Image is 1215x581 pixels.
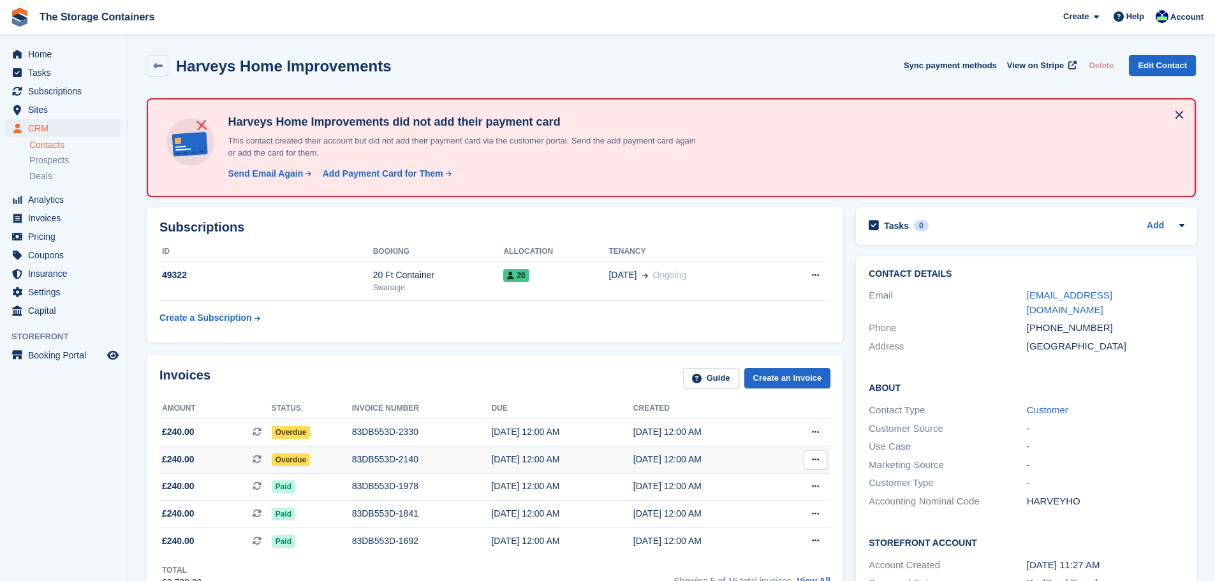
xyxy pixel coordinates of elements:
[159,306,260,330] a: Create a Subscription
[869,381,1184,393] h2: About
[272,399,352,419] th: Status
[653,270,687,280] span: Ongoing
[869,458,1026,473] div: Marketing Source
[1126,10,1144,23] span: Help
[159,242,373,262] th: ID
[352,534,492,548] div: 83DB553D-1692
[869,422,1026,436] div: Customer Source
[28,45,105,63] span: Home
[503,242,608,262] th: Allocation
[352,453,492,466] div: 83DB553D-2140
[1002,55,1079,76] a: View on Stripe
[105,348,121,363] a: Preview store
[11,330,127,343] span: Storefront
[869,321,1026,335] div: Phone
[28,64,105,82] span: Tasks
[6,346,121,364] a: menu
[176,57,391,75] h2: Harveys Home Improvements
[608,242,774,262] th: Tenancy
[159,399,272,419] th: Amount
[272,508,295,520] span: Paid
[28,191,105,209] span: Analytics
[6,82,121,100] a: menu
[323,167,443,180] div: Add Payment Card for Them
[1007,59,1064,72] span: View on Stripe
[28,302,105,320] span: Capital
[869,439,1026,454] div: Use Case
[491,480,633,493] div: [DATE] 12:00 AM
[1147,219,1164,233] a: Add
[744,368,831,389] a: Create an Invoice
[1027,404,1068,415] a: Customer
[352,399,492,419] th: Invoice number
[163,115,217,169] img: no-card-linked-e7822e413c904bf8b177c4d89f31251c4716f9871600ec3ca5bfc59e148c83f4.svg
[869,269,1184,279] h2: Contact Details
[28,209,105,227] span: Invoices
[869,536,1184,548] h2: Storefront Account
[633,425,775,439] div: [DATE] 12:00 AM
[1027,422,1184,436] div: -
[491,453,633,466] div: [DATE] 12:00 AM
[272,426,311,439] span: Overdue
[904,55,997,76] button: Sync payment methods
[1027,439,1184,454] div: -
[633,480,775,493] div: [DATE] 12:00 AM
[159,368,210,389] h2: Invoices
[6,265,121,283] a: menu
[29,154,69,166] span: Prospects
[869,476,1026,490] div: Customer Type
[1063,10,1089,23] span: Create
[491,534,633,548] div: [DATE] 12:00 AM
[162,453,195,466] span: £240.00
[373,282,504,293] div: Swanage
[1170,11,1204,24] span: Account
[228,167,303,180] div: Send Email Again
[29,154,121,167] a: Prospects
[162,507,195,520] span: £240.00
[318,167,453,180] a: Add Payment Card for Them
[633,399,775,419] th: Created
[6,228,121,246] a: menu
[28,265,105,283] span: Insurance
[491,399,633,419] th: Due
[272,480,295,493] span: Paid
[1027,458,1184,473] div: -
[1027,290,1112,315] a: [EMAIL_ADDRESS][DOMAIN_NAME]
[28,228,105,246] span: Pricing
[1027,494,1184,509] div: HARVEYHO
[162,425,195,439] span: £240.00
[28,82,105,100] span: Subscriptions
[28,246,105,264] span: Coupons
[6,246,121,264] a: menu
[869,288,1026,317] div: Email
[29,170,121,183] a: Deals
[159,311,252,325] div: Create a Subscription
[869,403,1026,418] div: Contact Type
[1156,10,1168,23] img: Stacy Williams
[28,101,105,119] span: Sites
[1027,476,1184,490] div: -
[1027,321,1184,335] div: [PHONE_NUMBER]
[272,453,311,466] span: Overdue
[162,534,195,548] span: £240.00
[373,268,504,282] div: 20 Ft Container
[6,302,121,320] a: menu
[869,558,1026,573] div: Account Created
[633,507,775,520] div: [DATE] 12:00 AM
[491,425,633,439] div: [DATE] 12:00 AM
[6,45,121,63] a: menu
[6,119,121,137] a: menu
[352,480,492,493] div: 83DB553D-1978
[223,135,701,159] p: This contact created their account but did not add their payment card via the customer portal. Se...
[683,368,739,389] a: Guide
[28,346,105,364] span: Booking Portal
[869,494,1026,509] div: Accounting Nominal Code
[159,220,830,235] h2: Subscriptions
[34,6,159,27] a: The Storage Containers
[6,283,121,301] a: menu
[6,64,121,82] a: menu
[869,339,1026,354] div: Address
[223,115,701,129] h4: Harveys Home Improvements did not add their payment card
[1027,339,1184,354] div: [GEOGRAPHIC_DATA]
[6,191,121,209] a: menu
